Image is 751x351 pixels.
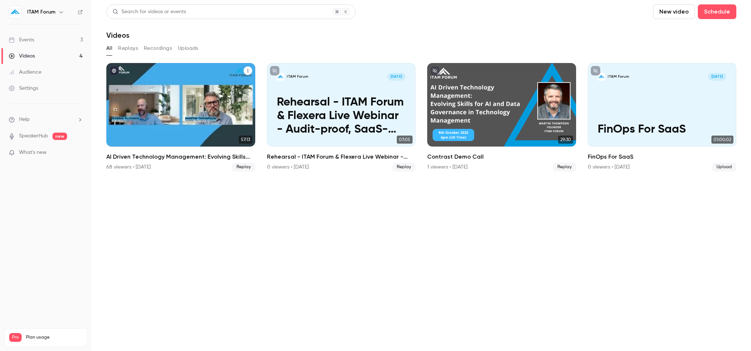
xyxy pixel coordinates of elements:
span: Replay [392,163,415,171]
h2: Contrast Demo Call [427,152,576,161]
h2: FinOps For SaaS [588,152,737,161]
span: Upload [712,163,736,171]
h2: Rehearsal - ITAM Forum & Flexera Live Webinar - Audit-proof, SaaS-Smart, Negotiation-Ready: Your ... [267,152,416,161]
a: FinOps For SaaSITAM Forum[DATE]FinOps For SaaS01:00:02FinOps For SaaS0 viewers • [DATE]Upload [588,63,737,171]
button: unpublished [430,66,440,75]
span: new [52,133,67,140]
h1: Videos [106,31,129,40]
span: Pro [9,333,22,342]
button: Schedule [698,4,736,19]
div: Settings [9,85,38,92]
div: Audience [9,69,41,76]
button: unpublished [591,66,600,75]
span: Replay [553,163,576,171]
p: ITAM Forum [608,74,629,80]
div: Events [9,36,34,44]
span: [DATE] [387,73,406,80]
span: 29:30 [558,136,573,144]
div: 1 viewers • [DATE] [427,163,468,171]
button: unpublished [270,66,279,75]
iframe: Noticeable Trigger [74,149,83,156]
div: 68 viewers • [DATE] [106,163,151,171]
a: 29:30Contrast Demo Call1 viewers • [DATE]Replay [427,63,576,171]
section: Videos [106,4,736,347]
img: FinOps For SaaS [598,73,605,80]
button: Replays [118,43,138,54]
div: 0 viewers • [DATE] [267,163,309,171]
span: 01:00:02 [711,136,733,144]
p: ITAM Forum [287,74,308,80]
li: FinOps For SaaS [588,63,737,171]
span: 57:13 [239,136,252,144]
img: Rehearsal - ITAM Forum & Flexera Live Webinar - Audit-proof, SaaS-Smart, Negotiation-Ready: Your ... [277,73,284,80]
div: Videos [9,52,35,60]
h6: ITAM Forum [27,8,55,16]
a: 57:13AI Driven Technology Management: Evolving Skills for AI and Data Governance in Technology Ma... [106,63,255,171]
li: AI Driven Technology Management: Evolving Skills for AI and Data Governance in Technology Management [106,63,255,171]
button: Uploads [178,43,198,54]
div: 0 viewers • [DATE] [588,163,630,171]
img: ITAM Forum [9,6,21,18]
span: What's new [19,149,47,156]
button: All [106,43,112,54]
p: Rehearsal - ITAM Forum & Flexera Live Webinar - Audit-proof, SaaS-Smart, Negotiation-Ready: Your ... [277,96,406,136]
ul: Videos [106,63,736,171]
a: SpeakerHub [19,132,48,140]
span: Replay [232,163,255,171]
li: help-dropdown-opener [9,116,83,123]
div: Search for videos or events [113,8,186,16]
button: New video [653,4,695,19]
h2: AI Driven Technology Management: Evolving Skills for AI and Data Governance in Technology Management [106,152,255,161]
li: Contrast Demo Call [427,63,576,171]
button: Recordings [144,43,172,54]
p: FinOps For SaaS [598,123,726,137]
span: Plan usage [26,335,83,340]
span: [DATE] [708,73,726,80]
span: Help [19,116,30,123]
button: published [109,66,119,75]
span: 07:05 [397,136,413,144]
a: Rehearsal - ITAM Forum & Flexera Live Webinar - Audit-proof, SaaS-Smart, Negotiation-Ready: Your ... [267,63,416,171]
